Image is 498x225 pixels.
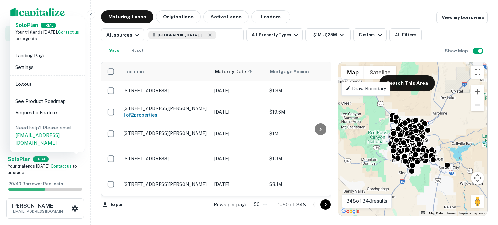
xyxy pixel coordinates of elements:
[58,30,79,35] a: Contact us
[13,107,82,118] li: Request a Feature
[13,78,82,90] li: Logout
[15,22,38,28] strong: Solo Plan
[13,96,82,107] li: See Product Roadmap
[13,62,82,73] li: Settings
[466,173,498,204] iframe: Chat Widget
[15,30,79,41] span: Your trial ends [DATE]. to upgrade.
[15,124,79,147] p: Need help? Please email
[41,23,56,28] div: TRIAL
[15,132,60,146] a: [EMAIL_ADDRESS][DOMAIN_NAME]
[13,50,82,62] li: Landing Page
[15,21,38,29] a: SoloPlan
